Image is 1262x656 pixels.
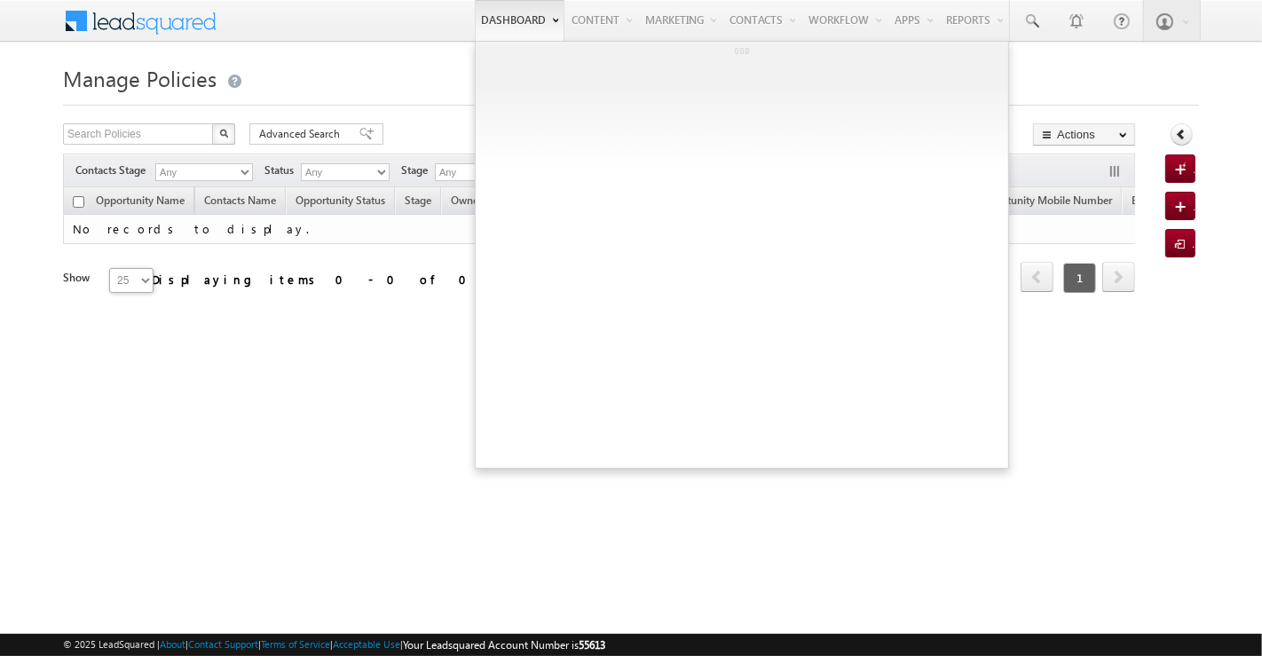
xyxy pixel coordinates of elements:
span: Manage Policies [63,64,217,92]
a: Email ID [1123,191,1179,214]
a: next [1102,264,1135,292]
a: About [160,638,185,650]
span: Email ID [1132,194,1171,207]
span: 1 [1063,263,1096,293]
span: Opportunity Name [96,194,185,207]
a: Opportunity Mobile Number [968,191,1121,214]
input: Check all records [73,196,84,208]
a: Contact Support [188,638,258,650]
span: Status [264,162,301,178]
div: Show [63,270,95,286]
a: Opportunity Name [87,191,193,214]
span: 55613 [579,638,605,652]
span: Advanced Search [259,126,345,142]
span: prev [1021,262,1053,292]
span: Owner [451,194,482,207]
div: Displaying items 0 - 0 of 0 [152,269,477,289]
a: Terms of Service [261,638,330,650]
a: Opportunity Status [287,191,394,214]
span: © 2025 LeadSquared | | | | | [63,636,605,653]
button: Actions [1033,123,1135,146]
span: Contacts Name [195,191,285,214]
span: Stage [401,162,435,178]
a: prev [1021,264,1053,292]
span: Your Leadsquared Account Number is [403,638,605,652]
a: Acceptable Use [333,638,400,650]
td: No records to display. [63,215,1235,244]
span: Opportunity Mobile Number [977,194,1112,207]
span: Contacts Stage [75,162,153,178]
a: Stage [396,191,440,214]
span: next [1102,262,1135,292]
img: Search [219,129,228,138]
span: Stage [405,194,431,207]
